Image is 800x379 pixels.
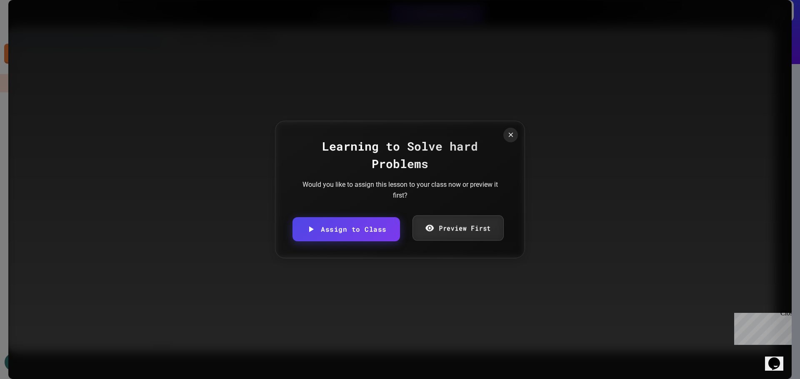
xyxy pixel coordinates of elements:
div: Would you like to assign this lesson to your class now or preview it first? [300,179,500,201]
iframe: chat widget [731,310,792,345]
div: Learning to Solve hard Problems [292,138,508,173]
a: Assign to Class [292,217,400,241]
iframe: chat widget [765,346,792,371]
div: Chat with us now!Close [3,3,57,53]
a: Preview First [412,216,503,241]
